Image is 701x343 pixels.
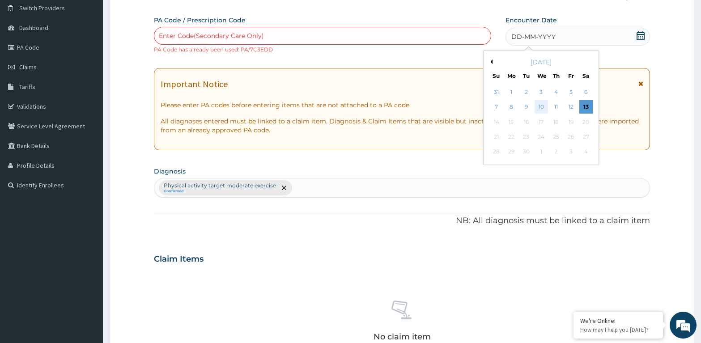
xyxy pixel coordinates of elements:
div: Fr [567,72,575,80]
div: Sa [582,72,590,80]
div: Not available Monday, September 22nd, 2025 [505,130,518,144]
div: Not available Friday, October 3rd, 2025 [564,145,578,159]
div: Not available Friday, September 19th, 2025 [564,115,578,129]
div: Not available Wednesday, September 24th, 2025 [535,130,548,144]
div: Choose Saturday, September 6th, 2025 [579,85,592,99]
div: Not available Tuesday, September 30th, 2025 [519,145,533,159]
h3: Claim Items [154,254,204,264]
div: Enter Code(Secondary Care Only) [159,31,264,40]
div: Not available Saturday, September 27th, 2025 [579,130,592,144]
div: Not available Sunday, September 21st, 2025 [490,130,503,144]
div: Not available Saturday, October 4th, 2025 [579,145,592,159]
span: Claims [19,63,37,71]
div: Not available Tuesday, September 16th, 2025 [519,115,533,129]
p: No claim item [374,332,431,341]
div: Choose Thursday, September 11th, 2025 [549,101,563,114]
div: Th [552,72,560,80]
div: Not available Wednesday, September 17th, 2025 [535,115,548,129]
div: Not available Sunday, September 28th, 2025 [490,145,503,159]
div: [DATE] [487,58,595,67]
div: Tu [523,72,530,80]
div: Choose Wednesday, September 3rd, 2025 [535,85,548,99]
div: Choose Monday, September 1st, 2025 [505,85,518,99]
div: Choose Sunday, September 7th, 2025 [490,101,503,114]
div: Choose Friday, September 5th, 2025 [564,85,578,99]
label: Diagnosis [154,167,186,176]
div: Not available Tuesday, September 23rd, 2025 [519,130,533,144]
div: Choose Tuesday, September 9th, 2025 [519,101,533,114]
p: How may I help you today? [580,326,656,334]
div: Mo [507,72,515,80]
label: Encounter Date [506,16,557,25]
div: Choose Thursday, September 4th, 2025 [549,85,563,99]
div: Choose Tuesday, September 2nd, 2025 [519,85,533,99]
div: Not available Thursday, October 2nd, 2025 [549,145,563,159]
button: Previous Month [488,59,493,64]
div: Not available Saturday, September 20th, 2025 [579,115,592,129]
h1: Important Notice [161,79,228,89]
div: Chat with us now [47,50,150,62]
p: NB: All diagnosis must be linked to a claim item [154,215,650,227]
div: Su [493,72,500,80]
p: Please enter PA codes before entering items that are not attached to a PA code [161,101,643,110]
p: All diagnoses entered must be linked to a claim item. Diagnosis & Claim Items that are visible bu... [161,117,643,135]
div: Choose Monday, September 8th, 2025 [505,101,518,114]
span: DD-MM-YYYY [511,32,556,41]
div: Not available Monday, September 29th, 2025 [505,145,518,159]
img: d_794563401_company_1708531726252_794563401 [17,45,36,67]
div: We're Online! [580,317,656,325]
div: Minimize live chat window [147,4,168,26]
div: Not available Sunday, September 14th, 2025 [490,115,503,129]
div: We [537,72,545,80]
div: month 2025-09 [489,85,593,160]
div: Not available Monday, September 15th, 2025 [505,115,518,129]
span: We're online! [52,113,123,203]
span: Tariffs [19,83,35,91]
div: Choose Wednesday, September 10th, 2025 [535,101,548,114]
div: Not available Thursday, September 18th, 2025 [549,115,563,129]
div: Not available Friday, September 26th, 2025 [564,130,578,144]
div: Choose Sunday, August 31st, 2025 [490,85,503,99]
span: Dashboard [19,24,48,32]
span: Switch Providers [19,4,65,12]
div: Choose Friday, September 12th, 2025 [564,101,578,114]
div: Not available Thursday, September 25th, 2025 [549,130,563,144]
div: Not available Wednesday, October 1st, 2025 [535,145,548,159]
label: PA Code / Prescription Code [154,16,246,25]
div: Choose Saturday, September 13th, 2025 [579,101,592,114]
small: PA Code has already been used: PA/7C3EDD [154,46,273,53]
textarea: Type your message and hit 'Enter' [4,244,170,275]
